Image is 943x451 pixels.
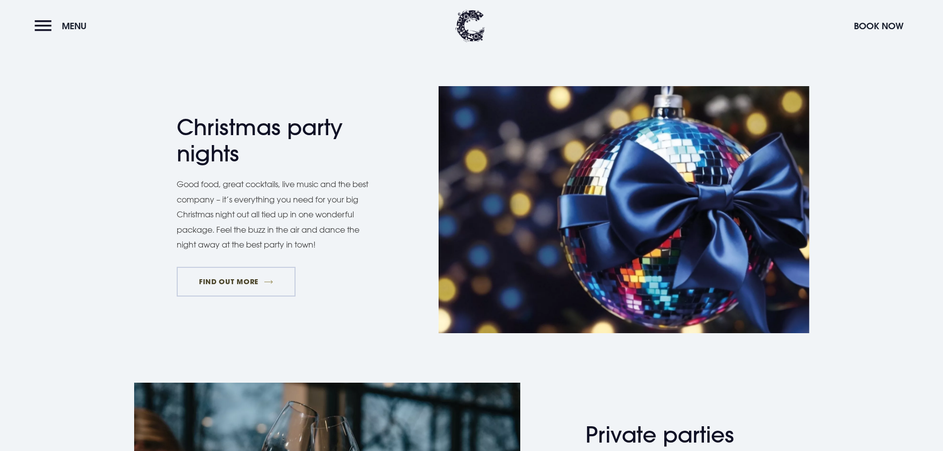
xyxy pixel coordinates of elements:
[439,86,809,333] img: Hotel Christmas in Northern Ireland
[849,15,908,37] button: Book Now
[586,422,779,448] h2: Private parties
[62,20,87,32] span: Menu
[455,10,485,42] img: Clandeboye Lodge
[177,114,370,167] h2: Christmas party nights
[35,15,92,37] button: Menu
[177,267,296,297] a: FIND OUT MORE
[177,177,380,252] p: Good food, great cocktails, live music and the best company – it’s everything you need for your b...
